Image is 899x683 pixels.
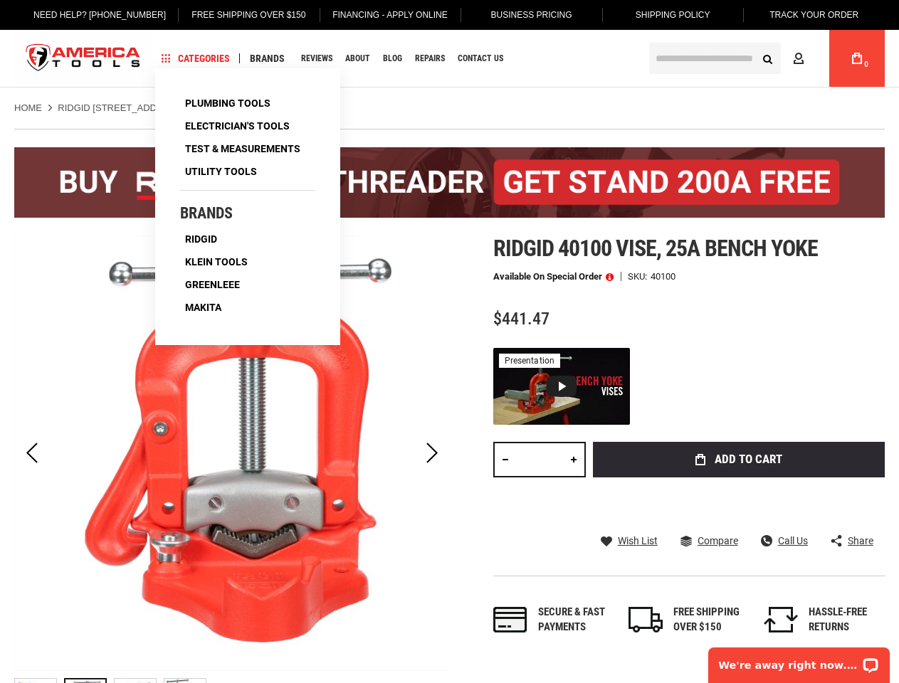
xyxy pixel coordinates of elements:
a: Electrician's Tools [180,116,295,136]
a: Categories [155,49,236,68]
span: Categories [162,53,230,63]
img: shipping [629,607,663,632]
span: Plumbing Tools [185,98,270,108]
span: Brands [250,53,285,63]
img: returns [764,607,798,632]
span: Repairs [415,54,445,63]
h4: Brands [180,205,315,222]
a: Ridgid [180,229,222,249]
a: Plumbing Tools [180,93,275,113]
button: Search [754,45,781,72]
span: Contact Us [458,54,503,63]
div: HASSLE-FREE RETURNS [809,605,885,635]
button: Add to Cart [593,442,885,477]
a: About [339,49,377,68]
strong: SKU [628,272,651,281]
a: Contact Us [451,49,510,68]
img: payments [493,607,527,632]
a: Repairs [409,49,451,68]
span: Greenleee [185,280,240,290]
span: Makita [185,302,221,312]
span: Shipping Policy [636,10,710,20]
img: RIDGID 40100 VISE, 25A BENCH YOKE [14,235,450,671]
a: Call Us [761,534,808,547]
div: Next [414,235,450,671]
span: Share [848,536,873,546]
a: 0 [843,30,871,87]
span: Test & Measurements [185,144,300,154]
span: Wish List [618,536,658,546]
span: 0 [864,60,868,68]
iframe: Secure express checkout frame [590,482,888,523]
a: Test & Measurements [180,139,305,159]
div: FREE SHIPPING OVER $150 [673,605,750,635]
a: Greenleee [180,275,245,295]
a: Utility Tools [180,162,262,181]
span: Add to Cart [715,453,782,465]
img: BOGO: Buy the RIDGID® 1224 Threader (26092), get the 92467 200A Stand FREE! [14,147,885,218]
span: Call Us [778,536,808,546]
span: $441.47 [493,309,550,329]
a: store logo [14,32,152,85]
span: Utility Tools [185,166,257,176]
span: Ridgid [185,234,217,244]
a: Brands [243,49,291,68]
div: Secure & fast payments [538,605,614,635]
a: Compare [680,534,738,547]
span: Compare [698,536,738,546]
a: Blog [377,49,409,68]
iframe: LiveChat chat widget [699,638,899,683]
a: Reviews [295,49,339,68]
span: Reviews [301,54,332,63]
span: Blog [383,54,402,63]
span: Klein Tools [185,257,248,267]
p: Available on Special Order [493,272,614,282]
img: America Tools [14,32,152,85]
div: Previous [14,235,50,671]
a: Makita [180,297,226,317]
div: 40100 [651,272,675,281]
a: Home [14,102,42,115]
span: About [345,54,370,63]
a: Klein Tools [180,252,253,272]
strong: RIDGID [STREET_ADDRESS] [58,102,184,113]
span: Ridgid 40100 vise, 25a bench yoke [493,235,818,262]
span: Electrician's Tools [185,121,290,131]
a: Wish List [601,534,658,547]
